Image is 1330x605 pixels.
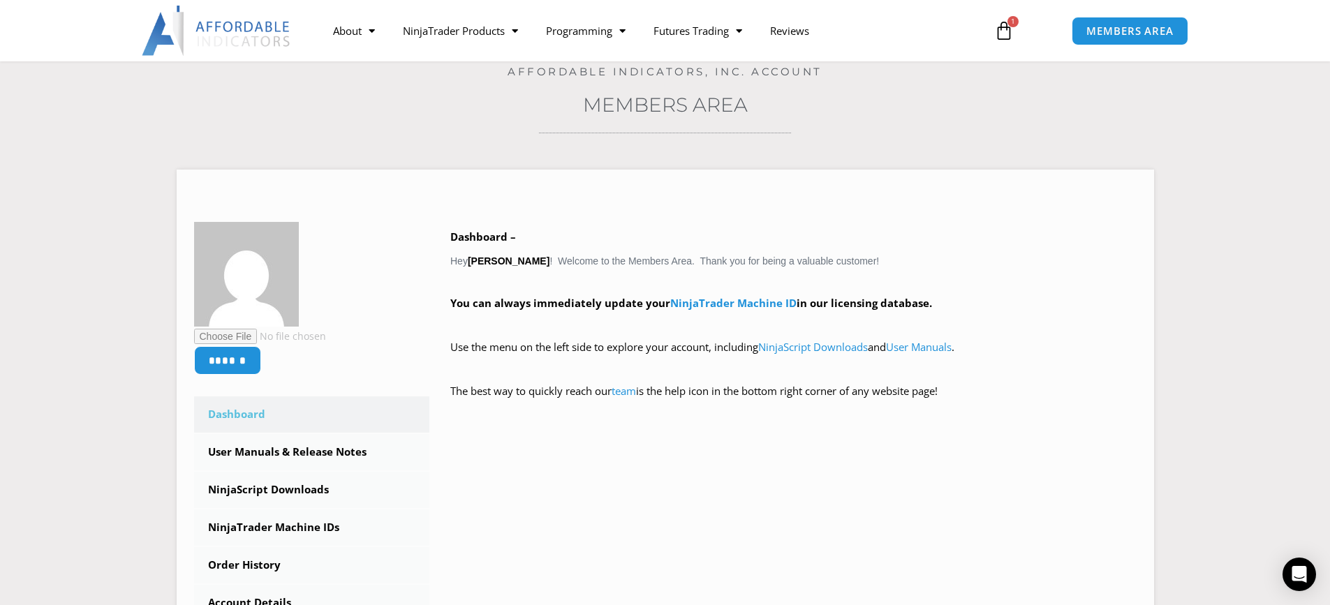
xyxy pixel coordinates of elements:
[1007,16,1019,27] span: 1
[756,15,823,47] a: Reviews
[450,338,1137,377] p: Use the menu on the left side to explore your account, including and .
[886,340,952,354] a: User Manuals
[450,296,932,310] strong: You can always immediately update your in our licensing database.
[319,15,389,47] a: About
[670,296,797,310] a: NinjaTrader Machine ID
[194,509,430,546] a: NinjaTrader Machine IDs
[450,382,1137,421] p: The best way to quickly reach our is the help icon in the bottom right corner of any website page!
[612,384,636,398] a: team
[973,10,1035,51] a: 1
[194,222,299,327] img: 87519cc4ea95a5d4e355e3fcd5e0134badef6cc53cd4090d04eeaebf9a9adeba
[508,65,822,78] a: Affordable Indicators, Inc. Account
[194,472,430,508] a: NinjaScript Downloads
[758,340,868,354] a: NinjaScript Downloads
[468,255,549,267] strong: [PERSON_NAME]
[1072,17,1188,45] a: MEMBERS AREA
[142,6,292,56] img: LogoAI | Affordable Indicators – NinjaTrader
[194,434,430,470] a: User Manuals & Release Notes
[319,15,978,47] nav: Menu
[450,230,516,244] b: Dashboard –
[450,227,1137,421] div: Hey ! Welcome to the Members Area. Thank you for being a valuable customer!
[640,15,756,47] a: Futures Trading
[1086,26,1174,36] span: MEMBERS AREA
[194,547,430,583] a: Order History
[583,93,748,117] a: Members Area
[532,15,640,47] a: Programming
[1283,558,1316,591] div: Open Intercom Messenger
[389,15,532,47] a: NinjaTrader Products
[194,396,430,433] a: Dashboard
